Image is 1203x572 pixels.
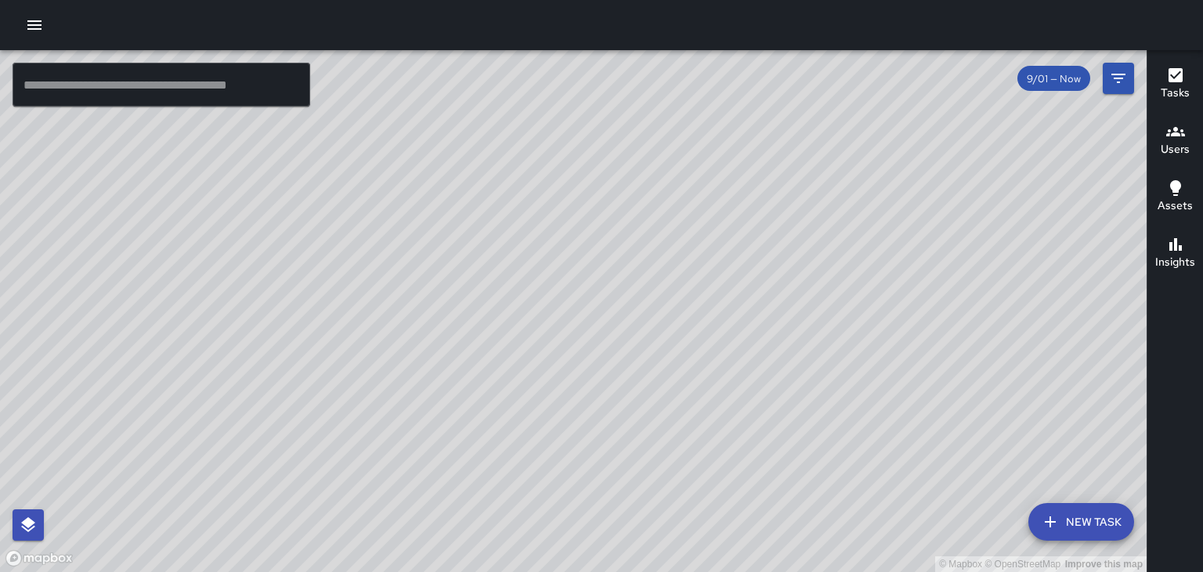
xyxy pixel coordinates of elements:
button: Users [1147,113,1203,169]
h6: Assets [1158,197,1193,215]
h6: Tasks [1161,85,1190,102]
h6: Insights [1155,254,1195,271]
button: Filters [1103,63,1134,94]
h6: Users [1161,141,1190,158]
button: New Task [1028,503,1134,541]
span: 9/01 — Now [1017,72,1090,85]
button: Assets [1147,169,1203,226]
button: Tasks [1147,56,1203,113]
button: Insights [1147,226,1203,282]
